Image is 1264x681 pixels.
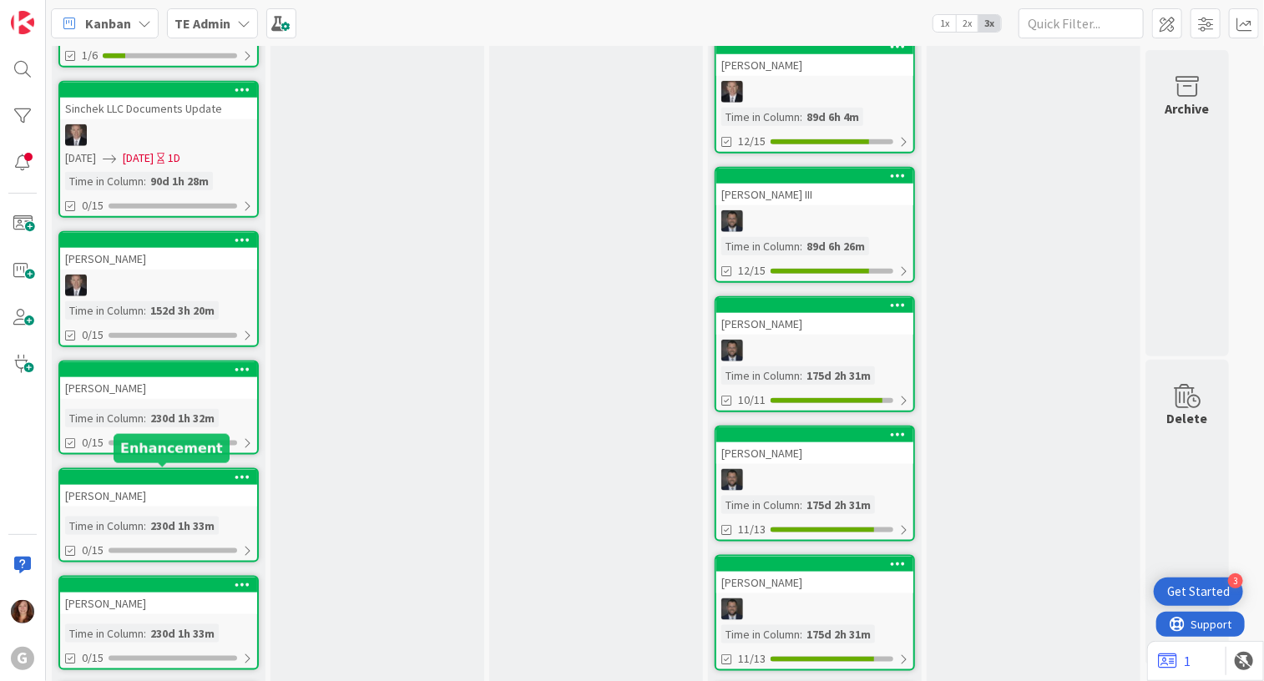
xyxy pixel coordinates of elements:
[123,149,154,167] span: [DATE]
[65,275,87,296] img: BG
[716,313,913,335] div: [PERSON_NAME]
[721,598,743,620] img: JW
[800,496,802,514] span: :
[60,98,257,119] div: Sinchek LLC Documents Update
[146,409,219,427] div: 230d 1h 32m
[721,496,800,514] div: Time in Column
[716,184,913,205] div: [PERSON_NAME] III
[716,210,913,232] div: JW
[800,108,802,126] span: :
[721,340,743,361] img: JW
[721,210,743,232] img: JW
[35,3,76,23] span: Support
[721,81,743,103] img: BG
[800,366,802,385] span: :
[738,521,766,538] span: 11/13
[82,326,104,344] span: 0/15
[82,649,104,667] span: 0/15
[1167,408,1208,428] div: Delete
[60,362,257,399] div: [PERSON_NAME]
[716,598,913,620] div: JW
[146,624,219,643] div: 230d 1h 33m
[144,624,146,643] span: :
[60,124,257,146] div: BG
[716,469,913,491] div: JW
[1154,578,1243,606] div: Open Get Started checklist, remaining modules: 3
[716,442,913,464] div: [PERSON_NAME]
[1167,583,1230,600] div: Get Started
[60,233,257,270] div: [PERSON_NAME]
[721,469,743,491] img: JW
[60,248,257,270] div: [PERSON_NAME]
[60,275,257,296] div: BG
[800,237,802,255] span: :
[738,650,766,668] span: 11/13
[802,108,863,126] div: 89d 6h 4m
[1228,573,1243,588] div: 3
[65,172,144,190] div: Time in Column
[956,15,978,32] span: 2x
[65,517,144,535] div: Time in Column
[800,625,802,643] span: :
[146,517,219,535] div: 230d 1h 33m
[738,391,766,409] span: 10/11
[146,301,219,320] div: 152d 3h 20m
[1019,8,1144,38] input: Quick Filter...
[82,197,104,214] span: 0/15
[802,496,875,514] div: 175d 2h 31m
[716,572,913,593] div: [PERSON_NAME]
[738,262,766,280] span: 12/15
[60,470,257,507] div: [PERSON_NAME]
[144,172,146,190] span: :
[1165,98,1210,119] div: Archive
[60,593,257,614] div: [PERSON_NAME]
[721,625,800,643] div: Time in Column
[1158,651,1191,671] a: 1
[721,108,800,126] div: Time in Column
[716,557,913,593] div: [PERSON_NAME]
[65,624,144,643] div: Time in Column
[146,172,213,190] div: 90d 1h 28m
[60,83,257,119] div: Sinchek LLC Documents Update
[82,542,104,559] span: 0/15
[933,15,956,32] span: 1x
[716,39,913,76] div: [PERSON_NAME]
[82,47,98,64] span: 1/6
[11,11,34,34] img: Visit kanbanzone.com
[65,124,87,146] img: BG
[721,366,800,385] div: Time in Column
[716,169,913,205] div: [PERSON_NAME] III
[978,15,1001,32] span: 3x
[716,298,913,335] div: [PERSON_NAME]
[168,149,180,167] div: 1D
[716,54,913,76] div: [PERSON_NAME]
[65,149,96,167] span: [DATE]
[82,434,104,451] span: 0/15
[60,485,257,507] div: [PERSON_NAME]
[144,301,146,320] span: :
[174,15,230,32] b: TE Admin
[738,133,766,150] span: 12/15
[802,237,869,255] div: 89d 6h 26m
[716,427,913,464] div: [PERSON_NAME]
[802,625,875,643] div: 175d 2h 31m
[60,578,257,614] div: [PERSON_NAME]
[85,13,131,33] span: Kanban
[11,600,34,623] img: CA
[120,441,223,457] h5: Enhancement
[144,517,146,535] span: :
[802,366,875,385] div: 175d 2h 31m
[721,237,800,255] div: Time in Column
[144,409,146,427] span: :
[11,647,34,670] div: G
[716,81,913,103] div: BG
[60,377,257,399] div: [PERSON_NAME]
[65,301,144,320] div: Time in Column
[65,409,144,427] div: Time in Column
[716,340,913,361] div: JW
